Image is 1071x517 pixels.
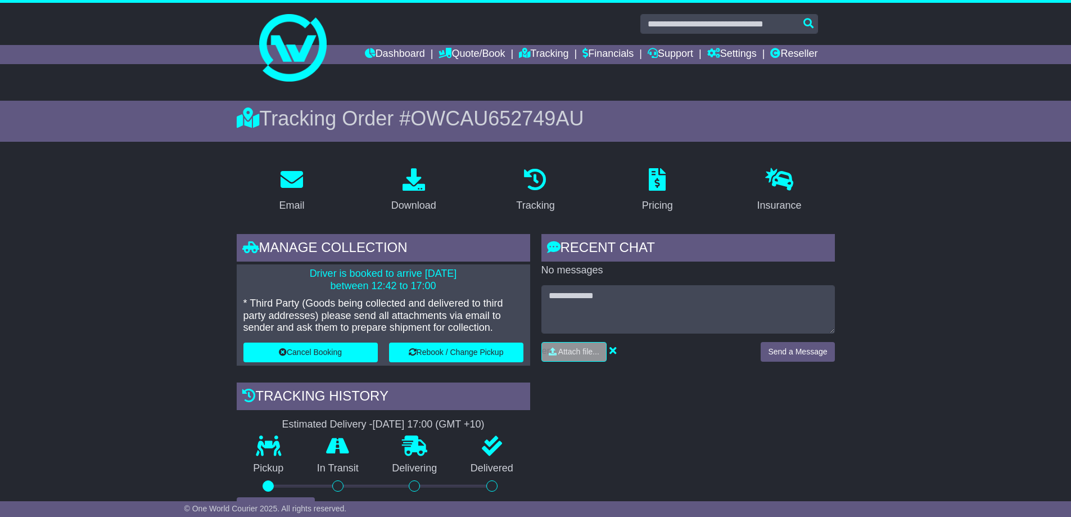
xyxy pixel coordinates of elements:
[509,164,562,217] a: Tracking
[541,264,835,277] p: No messages
[757,198,802,213] div: Insurance
[184,504,347,513] span: © One World Courier 2025. All rights reserved.
[707,45,757,64] a: Settings
[365,45,425,64] a: Dashboard
[237,383,530,413] div: Tracking history
[237,462,301,475] p: Pickup
[761,342,834,362] button: Send a Message
[516,198,554,213] div: Tracking
[243,298,523,334] p: * Third Party (Goods being collected and delivered to third party addresses) please send all atta...
[454,462,530,475] p: Delivered
[391,198,436,213] div: Download
[272,164,311,217] a: Email
[384,164,444,217] a: Download
[300,462,376,475] p: In Transit
[519,45,568,64] a: Tracking
[237,419,530,431] div: Estimated Delivery -
[389,343,523,362] button: Rebook / Change Pickup
[237,497,315,517] button: View Full Tracking
[237,106,835,131] div: Tracking Order #
[770,45,817,64] a: Reseller
[410,107,584,130] span: OWCAU652749AU
[635,164,680,217] a: Pricing
[373,419,485,431] div: [DATE] 17:00 (GMT +10)
[750,164,809,217] a: Insurance
[439,45,505,64] a: Quote/Book
[279,198,304,213] div: Email
[648,45,693,64] a: Support
[582,45,634,64] a: Financials
[541,234,835,264] div: RECENT CHAT
[243,268,523,292] p: Driver is booked to arrive [DATE] between 12:42 to 17:00
[237,234,530,264] div: Manage collection
[642,198,673,213] div: Pricing
[243,343,378,362] button: Cancel Booking
[376,462,454,475] p: Delivering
